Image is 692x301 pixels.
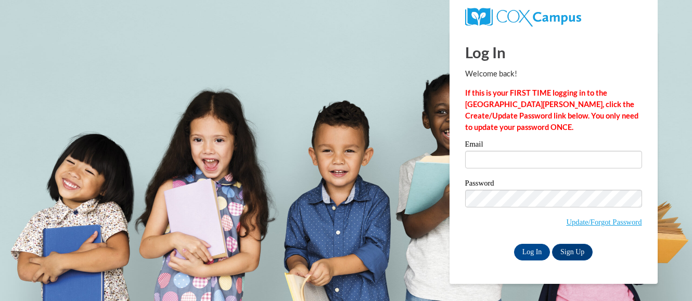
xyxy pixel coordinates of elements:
[465,12,581,21] a: COX Campus
[465,8,581,27] img: COX Campus
[552,244,593,260] a: Sign Up
[465,88,638,132] strong: If this is your FIRST TIME logging in to the [GEOGRAPHIC_DATA][PERSON_NAME], click the Create/Upd...
[514,244,550,260] input: Log In
[465,179,642,190] label: Password
[465,42,642,63] h1: Log In
[465,68,642,80] p: Welcome back!
[566,218,642,226] a: Update/Forgot Password
[465,140,642,151] label: Email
